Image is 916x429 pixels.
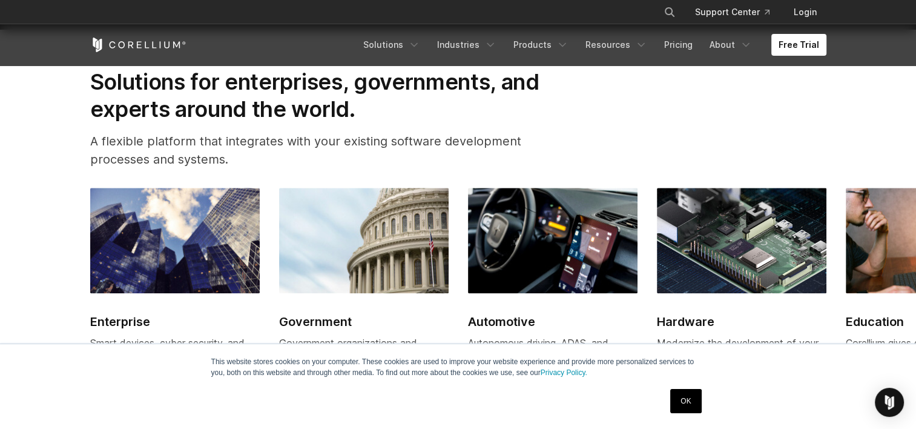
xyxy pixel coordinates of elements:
[279,313,449,331] h2: Government
[90,188,260,293] img: Enterprise
[657,313,826,331] h2: Hardware
[90,313,260,331] h2: Enterprise
[784,1,826,23] a: Login
[670,389,701,413] a: OK
[771,34,826,56] a: Free Trial
[211,356,705,378] p: This website stores cookies on your computer. These cookies are used to improve your website expe...
[506,34,576,56] a: Products
[468,188,638,293] img: Automotive
[90,38,186,52] a: Corellium Home
[657,188,826,293] img: Hardware
[430,34,504,56] a: Industries
[657,34,700,56] a: Pricing
[578,34,654,56] a: Resources
[468,313,638,331] h2: Automotive
[541,368,587,377] a: Privacy Policy.
[356,34,427,56] a: Solutions
[356,34,826,56] div: Navigation Menu
[649,1,826,23] div: Navigation Menu
[875,388,904,417] div: Open Intercom Messenger
[685,1,779,23] a: Support Center
[90,132,573,168] p: A flexible platform that integrates with your existing software development processes and systems.
[702,34,759,56] a: About
[279,188,449,293] img: Government
[90,68,573,122] h2: Solutions for enterprises, governments, and experts around the world.
[659,1,680,23] button: Search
